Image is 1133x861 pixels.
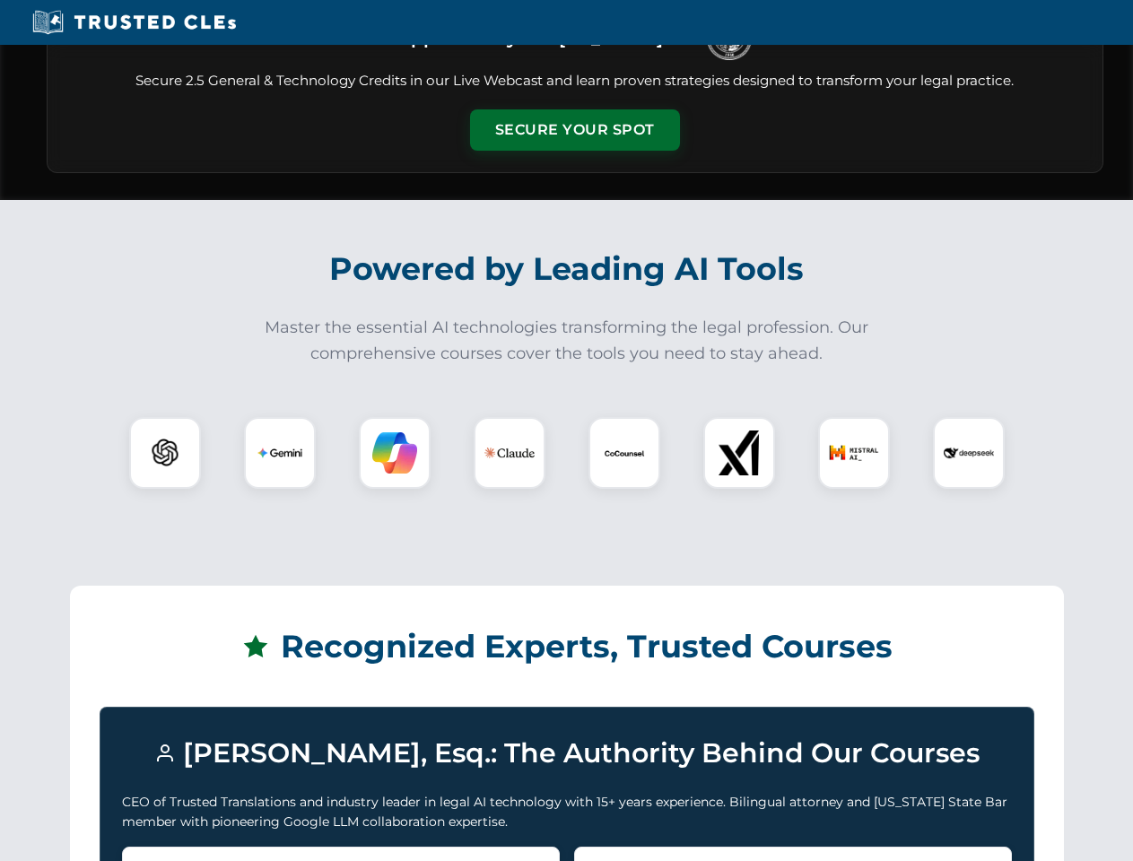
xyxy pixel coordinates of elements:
[122,792,1012,832] p: CEO of Trusted Translations and industry leader in legal AI technology with 15+ years experience....
[717,430,762,475] img: xAI Logo
[244,417,316,489] div: Gemini
[139,427,191,479] img: ChatGPT Logo
[818,417,890,489] div: Mistral AI
[933,417,1005,489] div: DeepSeek
[829,428,879,478] img: Mistral AI Logo
[122,729,1012,778] h3: [PERSON_NAME], Esq.: The Authority Behind Our Courses
[69,71,1081,91] p: Secure 2.5 General & Technology Credits in our Live Webcast and learn proven strategies designed ...
[474,417,545,489] div: Claude
[703,417,775,489] div: xAI
[253,315,881,367] p: Master the essential AI technologies transforming the legal profession. Our comprehensive courses...
[372,430,417,475] img: Copilot Logo
[27,9,241,36] img: Trusted CLEs
[588,417,660,489] div: CoCounsel
[944,428,994,478] img: DeepSeek Logo
[359,417,431,489] div: Copilot
[100,615,1034,678] h2: Recognized Experts, Trusted Courses
[70,238,1064,300] h2: Powered by Leading AI Tools
[602,430,647,475] img: CoCounsel Logo
[470,109,680,151] button: Secure Your Spot
[257,430,302,475] img: Gemini Logo
[484,428,535,478] img: Claude Logo
[129,417,201,489] div: ChatGPT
